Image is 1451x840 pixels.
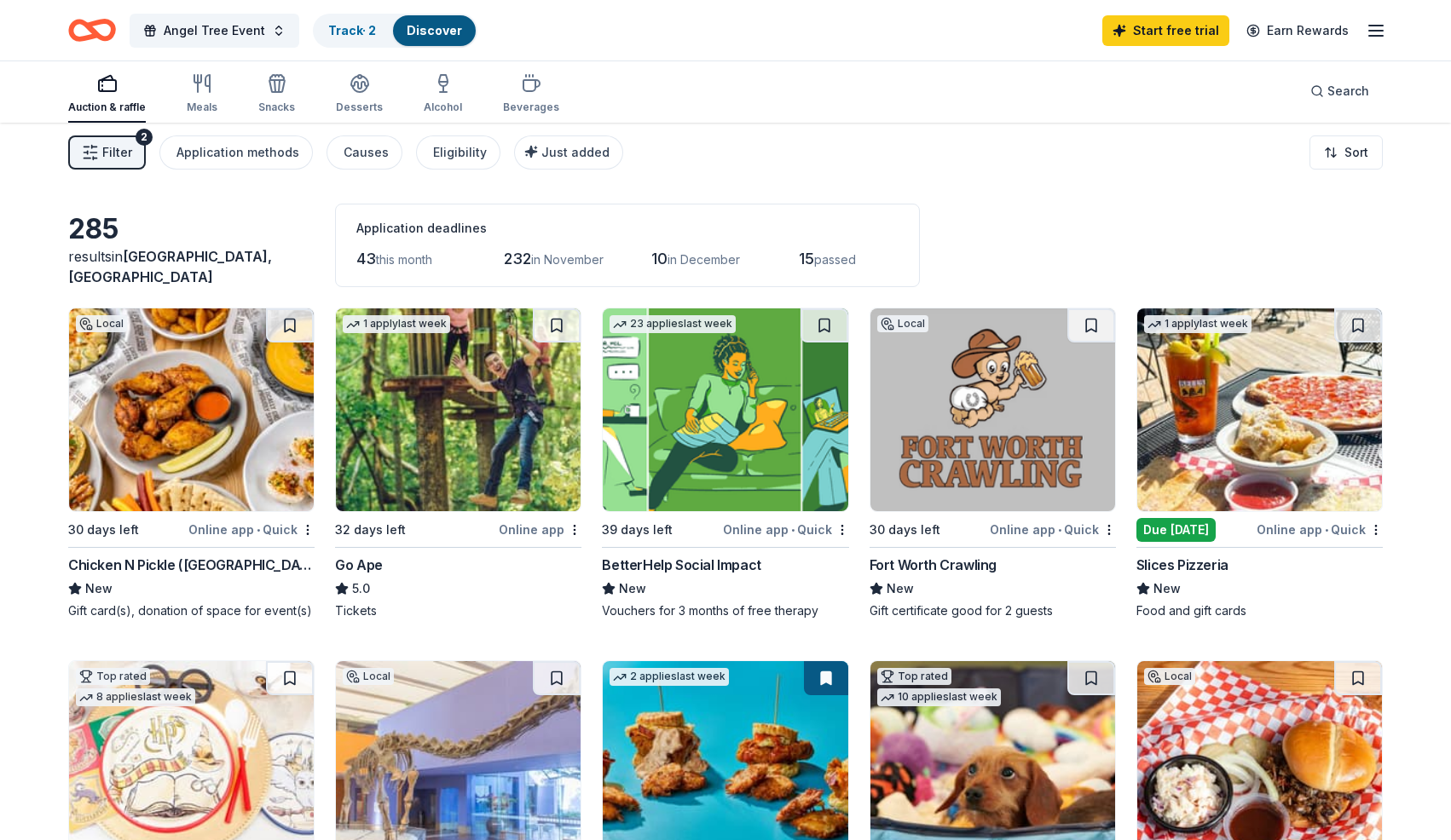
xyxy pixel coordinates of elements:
img: Image for Slices Pizzeria [1137,308,1382,511]
div: 23 applies last week [610,315,736,333]
a: Home [68,10,116,50]
span: 232 [504,250,531,268]
span: • [1058,523,1061,537]
div: 30 days left [870,520,940,540]
div: Alcohol [424,101,462,114]
div: Slices Pizzeria [1136,555,1228,575]
div: BetterHelp Social Impact [602,555,760,575]
div: Gift card(s), donation of space for event(s) [68,602,315,619]
span: New [85,578,113,599]
button: Desserts [336,66,383,123]
button: Auction & raffle [68,66,146,123]
button: Angel Tree Event [130,14,299,48]
a: Image for Go Ape1 applylast week32 days leftOnline appGo Ape5.0Tickets [335,308,581,619]
div: Gift certificate good for 2 guests [870,602,1116,619]
button: Just added [514,135,623,170]
a: Discover [407,23,462,37]
div: Local [1144,668,1195,685]
span: Search [1327,81,1369,101]
span: in November [531,252,604,267]
span: 10 [651,250,668,268]
div: 285 [68,212,315,246]
img: Image for Fort Worth Crawling [870,308,1115,511]
span: Just added [541,145,610,159]
div: 1 apply last week [343,315,450,333]
div: Fort Worth Crawling [870,555,997,575]
img: Image for Chicken N Pickle (Grand Prairie) [69,308,314,511]
span: in December [668,252,740,267]
button: Eligibility [416,135,500,170]
button: Beverages [503,66,559,123]
div: Top rated [76,668,150,685]
div: 30 days left [68,520,139,540]
div: results [68,246,315,287]
div: Local [343,668,394,685]
span: 43 [356,250,376,268]
span: New [1153,578,1181,599]
span: 5.0 [352,578,370,599]
span: in [68,248,272,285]
div: Online app [499,519,581,540]
div: Application deadlines [356,218,899,239]
div: Eligibility [433,142,487,163]
div: 10 applies last week [877,688,1001,706]
div: Tickets [335,602,581,619]
div: Chicken N Pickle ([GEOGRAPHIC_DATA]) [68,555,315,575]
a: Earn Rewards [1236,15,1359,46]
div: Beverages [503,101,559,114]
a: Image for Slices Pizzeria1 applylast weekDue [DATE]Online app•QuickSlices PizzeriaNewFood and gif... [1136,308,1383,619]
div: Online app Quick [990,519,1116,540]
button: Track· 2Discover [313,14,477,48]
span: 15 [799,250,814,268]
div: Food and gift cards [1136,602,1383,619]
div: 32 days left [335,520,406,540]
div: Online app Quick [1257,519,1383,540]
div: 39 days left [602,520,673,540]
span: • [257,523,260,537]
button: Meals [187,66,217,123]
button: Filter2 [68,135,146,170]
div: Online app Quick [188,519,315,540]
div: 2 applies last week [610,668,729,686]
a: Image for Fort Worth CrawlingLocal30 days leftOnline app•QuickFort Worth CrawlingNewGift certific... [870,308,1116,619]
span: Sort [1344,142,1368,163]
div: Application methods [176,142,299,163]
a: Track· 2 [328,23,376,37]
a: Image for BetterHelp Social Impact23 applieslast week39 days leftOnline app•QuickBetterHelp Socia... [602,308,848,619]
div: Online app Quick [723,519,849,540]
span: passed [814,252,856,267]
div: Local [877,315,928,332]
a: Start free trial [1102,15,1229,46]
button: Application methods [159,135,313,170]
div: 1 apply last week [1144,315,1252,333]
a: Image for Chicken N Pickle (Grand Prairie)Local30 days leftOnline app•QuickChicken N Pickle ([GEO... [68,308,315,619]
div: Local [76,315,127,332]
div: Top rated [877,668,951,685]
img: Image for Go Ape [336,308,581,511]
div: Snacks [258,101,295,114]
button: Alcohol [424,66,462,123]
span: New [619,578,646,599]
span: this month [376,252,432,267]
div: Go Ape [335,555,383,575]
span: Filter [102,142,132,163]
div: Auction & raffle [68,101,146,114]
button: Causes [327,135,402,170]
img: Image for BetterHelp Social Impact [603,308,847,511]
div: Vouchers for 3 months of free therapy [602,602,848,619]
button: Search [1297,74,1383,108]
div: 8 applies last week [76,688,195,706]
span: • [1325,523,1328,537]
span: New [887,578,914,599]
div: Due [DATE] [1136,518,1216,542]
span: • [791,523,795,537]
div: Desserts [336,101,383,114]
button: Snacks [258,66,295,123]
div: Meals [187,101,217,114]
div: 2 [136,129,153,146]
span: [GEOGRAPHIC_DATA], [GEOGRAPHIC_DATA] [68,248,272,285]
span: Angel Tree Event [164,20,265,41]
div: Causes [344,142,389,163]
button: Sort [1309,135,1383,170]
